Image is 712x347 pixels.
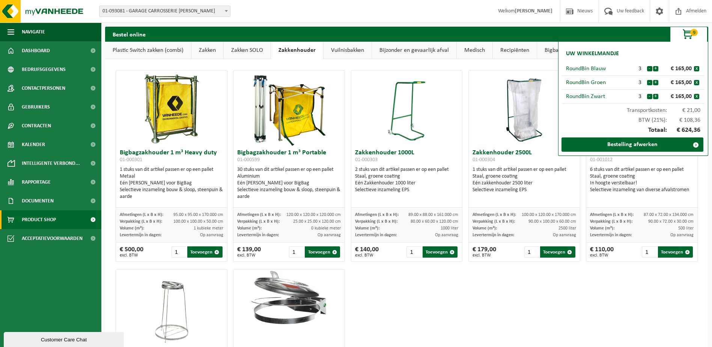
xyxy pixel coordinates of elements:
[457,42,492,59] a: Medisch
[528,219,576,224] span: 90.00 x 100.00 x 60.00 cm
[355,246,379,258] div: € 140,00
[667,127,701,134] span: € 624,36
[194,226,223,231] span: 1 kubieke meter
[553,233,576,237] span: Op aanvraag
[237,246,261,258] div: € 139,00
[172,246,187,258] input: 1
[120,187,223,200] div: Selectieve inzameling bouw & sloop, steenpuin & aarde
[473,253,496,258] span: excl. BTW
[388,71,425,146] img: 01-000303
[590,233,632,237] span: Levertermijn in dagen:
[237,233,279,237] span: Levertermijn in dagen:
[237,173,341,180] div: Aluminium
[473,166,576,193] div: 1 stuks van dit artikel passen er op een pallet
[22,192,54,210] span: Documenten
[271,42,323,59] a: Zakkenhouder
[120,149,223,164] h3: Bigbagzakhouder 1 m³ Heavy duty
[590,166,694,193] div: 6 stuks van dit artikel passen er op een pallet
[22,135,45,154] span: Kalender
[660,66,694,72] div: € 165,00
[590,149,694,164] h3: Zakkenhouder 300-500L
[105,42,191,59] a: Plastic Switch zakken (combi)
[355,219,397,224] span: Verpakking (L x B x H):
[562,104,704,113] div: Transportkosten:
[473,246,496,258] div: € 179,00
[120,166,223,200] div: 1 stuks van dit artikel passen er op een pallet
[590,226,614,231] span: Volume (m³):
[590,213,634,217] span: Afmetingen (L x B x H):
[237,157,260,163] span: 01-000599
[355,149,459,164] h3: Zakkenhouder 1000L
[406,246,421,258] input: 1
[22,41,50,60] span: Dashboard
[120,157,142,163] span: 01-000301
[653,66,658,71] button: +
[473,173,576,180] div: Staal, groene coating
[473,149,576,164] h3: Zakkenhouder 2500L
[667,107,701,113] span: € 21,00
[22,116,51,135] span: Contracten
[187,246,222,258] button: Toevoegen
[506,71,543,146] img: 01-000304
[355,166,459,193] div: 2 stuks van dit artikel passen er op een pallet
[318,233,341,237] span: Op aanvraag
[590,219,632,224] span: Verpakking (L x B x H):
[237,180,341,187] div: Eén [PERSON_NAME] voor BigBag
[566,66,633,72] div: RoundBin Blauw
[355,253,379,258] span: excl. BTW
[566,94,633,100] div: RoundBin Zwart
[200,233,223,237] span: Op aanvraag
[22,79,65,98] span: Contactpersonen
[105,27,153,41] h2: Bestel online
[372,42,456,59] a: Bijzonder en gevaarlijk afval
[120,226,144,231] span: Volume (m³):
[642,246,657,258] input: 1
[562,45,623,62] h2: Uw winkelmandje
[647,80,652,85] button: -
[590,187,694,193] div: Selectieve inzameling van diverse afvalstromen
[22,23,45,41] span: Navigatie
[224,42,271,59] a: Zakken SOLO
[590,157,613,163] span: 01-001012
[590,246,614,258] div: € 110,00
[120,246,143,258] div: € 500,00
[99,6,230,17] span: 01-093081 - GARAGE CARROSSERIE ANTOINE - GERAARDSBERGEN
[435,233,458,237] span: Op aanvraag
[653,80,658,85] button: +
[355,180,459,187] div: Eén Zakkenhouder 1000 liter
[293,219,341,224] span: 25.00 x 25.00 x 120.00 cm
[566,80,633,86] div: RoundBin Groen
[473,157,495,163] span: 01-000304
[305,246,340,258] button: Toevoegen
[423,246,458,258] button: Toevoegen
[473,219,515,224] span: Verpakking (L x B x H):
[660,94,694,100] div: € 165,00
[441,226,458,231] span: 1000 liter
[473,187,576,193] div: Selectieve inzameling EPS
[120,213,163,217] span: Afmetingen (L x B x H):
[22,154,80,173] span: Intelligente verbond...
[473,233,514,237] span: Levertermijn in dagen:
[540,246,575,258] button: Toevoegen
[633,66,647,72] div: 3
[173,213,223,217] span: 95.00 x 95.00 x 170.000 cm
[237,213,281,217] span: Afmetingen (L x B x H):
[690,29,698,36] span: 9
[191,42,223,59] a: Zakken
[590,173,694,180] div: Staal, groene coating
[22,229,83,248] span: Acceptatievoorwaarden
[694,80,699,85] button: x
[120,173,223,180] div: Metaal
[355,157,378,163] span: 01-000303
[153,270,190,345] img: 01-000306
[644,213,694,217] span: 87.00 x 72.00 x 134.000 cm
[633,80,647,86] div: 3
[558,226,576,231] span: 2500 liter
[22,210,56,229] span: Product Shop
[493,42,537,59] a: Recipiënten
[670,27,707,42] button: 9
[22,173,51,192] span: Rapportage
[324,42,372,59] a: Vuilnisbakken
[562,113,704,123] div: BTW (21%):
